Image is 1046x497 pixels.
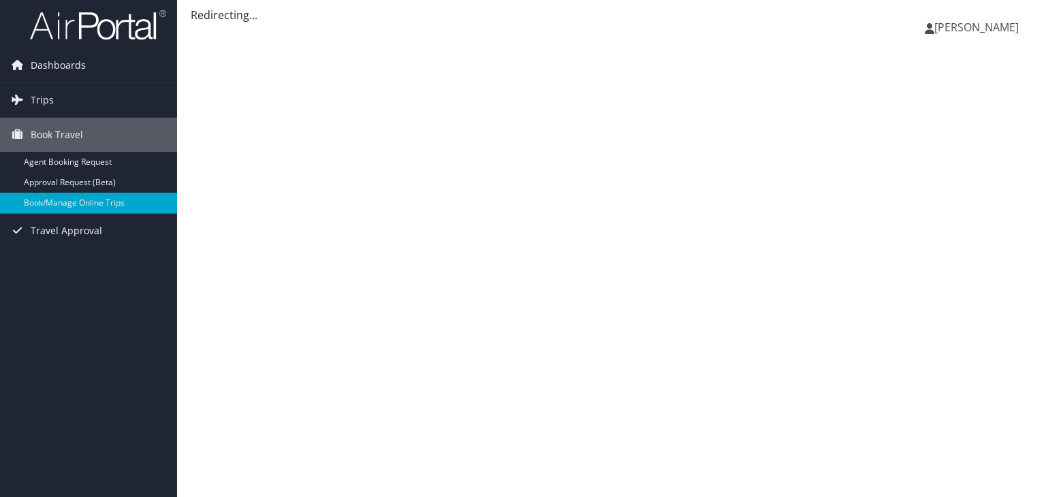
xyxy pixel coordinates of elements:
[30,9,166,41] img: airportal-logo.png
[925,7,1032,48] a: [PERSON_NAME]
[31,214,102,248] span: Travel Approval
[191,7,1032,23] div: Redirecting...
[31,83,54,117] span: Trips
[31,118,83,152] span: Book Travel
[934,20,1019,35] span: [PERSON_NAME]
[31,48,86,82] span: Dashboards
